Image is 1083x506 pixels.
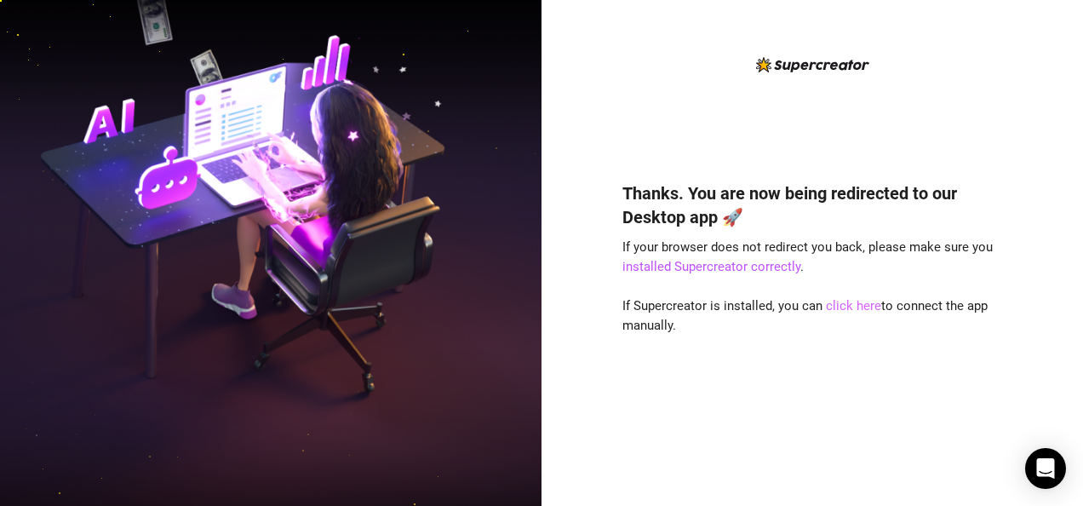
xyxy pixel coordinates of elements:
h4: Thanks. You are now being redirected to our Desktop app 🚀 [622,181,1002,229]
img: logo-BBDzfeDw.svg [756,57,869,72]
div: Open Intercom Messenger [1025,448,1066,489]
span: If your browser does not redirect you back, please make sure you . [622,239,993,275]
a: installed Supercreator correctly [622,259,800,274]
span: If Supercreator is installed, you can to connect the app manually. [622,298,988,334]
a: click here [826,298,881,313]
